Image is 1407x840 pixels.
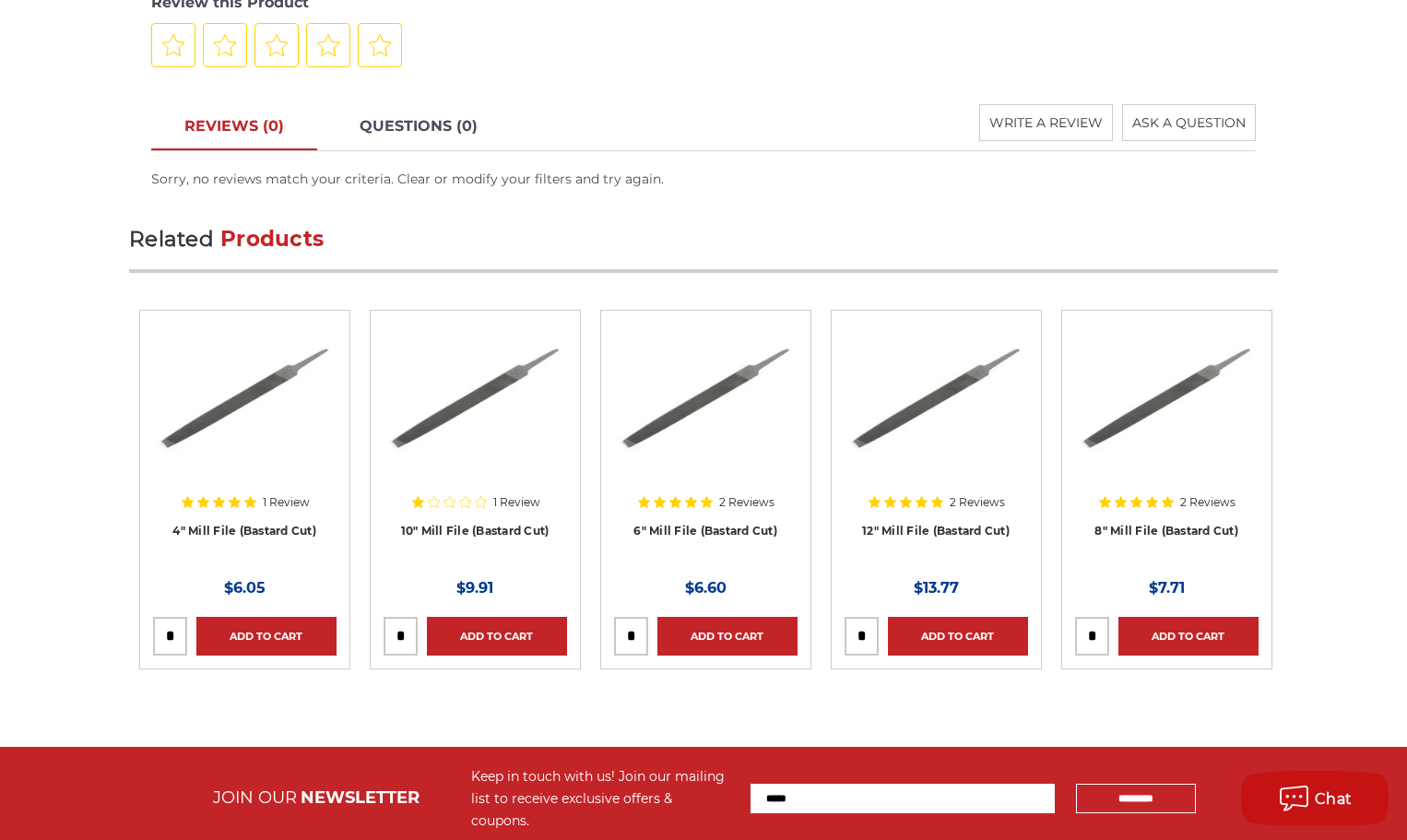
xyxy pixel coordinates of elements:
span: ASK A QUESTION [1132,114,1246,131]
a: 10" Mill File Bastard Cut [384,324,567,554]
span: $9.91 [456,579,493,597]
a: Add to Cart [196,617,337,656]
a: REVIEWS (0) [151,104,317,150]
button: Chat [1241,771,1389,826]
a: 8" Mill File Bastard Cut [1075,324,1259,554]
img: 6" Mill File Bastard Cut [614,324,798,471]
span: $6.05 [224,579,266,597]
span: Products [220,226,324,252]
a: Add to Cart [427,617,567,656]
span: JOIN OUR [213,787,297,808]
img: 10" Mill File Bastard Cut [384,324,567,471]
img: 8" Mill File Bastard Cut [1075,324,1259,471]
span: $13.77 [914,579,959,597]
span: WRITE A REVIEW [989,114,1103,131]
button: ASK A QUESTION [1122,104,1256,141]
span: $7.71 [1149,579,1185,597]
button: WRITE A REVIEW [979,104,1113,141]
span: Related [129,226,214,252]
div: Sorry, no reviews match your criteria. Clear or modify your filters and try again. [151,170,1256,189]
div: Keep in touch with us! Join our mailing list to receive exclusive offers & coupons. [471,765,732,832]
a: 12" Mill File Bastard Cut [845,324,1028,554]
a: Add to Cart [1118,617,1259,656]
a: Add to Cart [657,617,798,656]
span: NEWSLETTER [301,787,420,808]
span: Chat [1315,790,1353,808]
a: QUESTIONS (0) [326,104,511,150]
a: 4" Mill File Bastard Cut [153,324,337,554]
img: 12" Mill File Bastard Cut [845,324,1028,471]
a: Add to Cart [888,617,1028,656]
a: 6" Mill File Bastard Cut [614,324,798,554]
span: $6.60 [685,579,727,597]
img: 4" Mill File Bastard Cut [153,324,337,471]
